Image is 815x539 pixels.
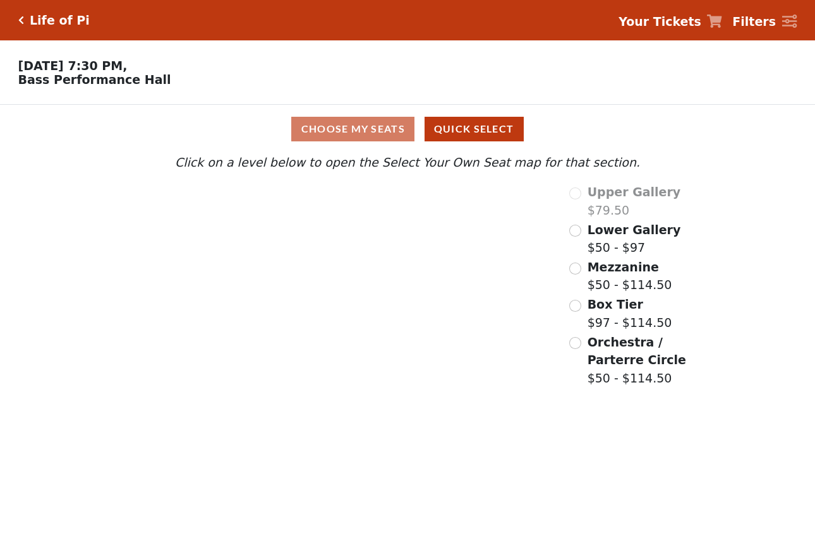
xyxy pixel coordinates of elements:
[588,221,681,257] label: $50 - $97
[111,153,704,172] p: Click on a level below to open the Select Your Own Seat map for that section.
[588,183,681,219] label: $79.50
[732,15,776,28] strong: Filters
[588,258,672,294] label: $50 - $114.50
[588,185,681,199] span: Upper Gallery
[588,333,704,388] label: $50 - $114.50
[588,295,672,331] label: $97 - $114.50
[619,13,722,31] a: Your Tickets
[588,260,659,274] span: Mezzanine
[588,223,681,237] span: Lower Gallery
[425,117,524,141] button: Quick Select
[588,335,686,367] span: Orchestra / Parterre Circle
[619,15,701,28] strong: Your Tickets
[189,191,370,235] path: Upper Gallery - Seats Available: 0
[588,297,643,311] span: Box Tier
[30,13,90,28] h5: Life of Pi
[732,13,797,31] a: Filters
[289,342,473,453] path: Orchestra / Parterre Circle - Seats Available: 50
[18,16,24,25] a: Click here to go back to filters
